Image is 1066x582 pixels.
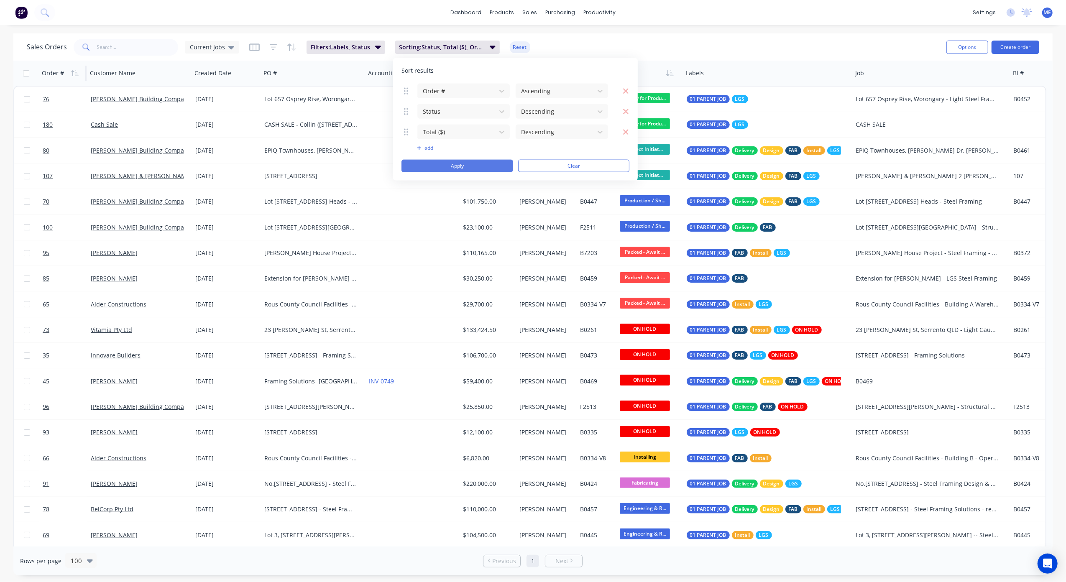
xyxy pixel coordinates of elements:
button: Reset [510,41,530,53]
div: $133,424.50 [463,326,510,334]
span: Install [753,454,768,462]
a: 95 [43,240,91,265]
div: $110,000.00 [463,505,510,513]
button: 01 PARENT JOBLGS [687,95,748,103]
span: ME [1044,9,1051,16]
button: 01 PARENT JOBDeliveryFAB [687,223,776,232]
button: 01 PARENT JOBFAB [687,274,748,283]
a: 76 [43,87,91,112]
button: 01 PARENT JOBDeliveryFABON HOLD [687,403,808,411]
a: BelCorp Pty Ltd [91,505,133,513]
div: CASH SALE - Collin ([STREET_ADDRESS][PERSON_NAME]) [264,120,357,129]
button: 01 PARENT JOBFABInstall [687,454,772,462]
span: 80 [43,146,49,155]
div: B0334-V7 [1013,300,1041,309]
span: FAB [735,454,744,462]
div: [STREET_ADDRESS][PERSON_NAME] - Structural Steel - Rev 2 [264,403,357,411]
span: 01 PARENT JOB [690,249,726,257]
span: Engineering & R... [620,503,670,513]
span: FAB [789,172,798,180]
div: Open Intercom Messenger [1038,554,1058,574]
div: B0457 [1013,505,1041,513]
a: [PERSON_NAME] [91,428,138,436]
div: 107 [1013,172,1041,180]
button: Filters:Labels, Status [307,41,385,54]
a: [PERSON_NAME] [91,274,138,282]
div: settings [969,6,1000,19]
span: Packed - Await ... [620,298,670,308]
div: [STREET_ADDRESS] - Framing Solutions [856,351,1000,360]
div: [DATE] [195,480,258,488]
div: B0447 [580,197,611,206]
div: $106,700.00 [463,351,510,360]
span: Delivery [735,172,754,180]
span: Design [763,197,780,206]
span: 01 PARENT JOB [690,95,726,103]
span: LGS [789,480,798,488]
span: 01 PARENT JOB [690,120,726,129]
div: [DATE] [195,428,258,436]
div: [DATE] [195,300,258,309]
div: B0457 [580,505,611,513]
span: Install [807,146,822,155]
span: LGS [807,172,816,180]
span: Install [735,300,750,309]
a: 35 [43,343,91,368]
span: Next [555,557,568,565]
span: FAB [789,377,798,385]
div: [DATE] [195,505,258,513]
div: sales [518,6,541,19]
div: Accounting Order # [368,69,423,77]
span: Sorting: Status, Total ($), Order # [399,43,485,51]
span: Design [763,480,780,488]
div: [DATE] [195,326,258,334]
div: products [486,6,518,19]
button: 01 PARENT JOBDeliveryDesignFABInstallLGS [687,505,844,513]
div: Lot [STREET_ADDRESS][GEOGRAPHIC_DATA] - Structural Steel Supply [856,223,1000,232]
div: B0424 [580,480,611,488]
span: LGS [831,146,840,155]
span: Delivery [735,197,754,206]
button: Apply [401,160,513,172]
span: Delivery [735,377,754,385]
button: Create order [992,41,1039,54]
div: [STREET_ADDRESS] - Framing Solutions [264,351,357,360]
span: 70 [43,197,49,206]
div: PO # [263,69,277,77]
span: LGS [735,428,745,436]
span: 01 PARENT JOB [690,326,726,334]
span: FAB [735,249,744,257]
span: 01 PARENT JOB [690,454,726,462]
div: [DATE] [195,249,258,257]
span: 01 PARENT JOB [690,531,726,539]
button: 01 PARENT JOBFABInstallLGSON HOLD [687,326,822,334]
div: Lot 657 Osprey Rise, Worongary - Light Steel Framing [264,95,357,103]
span: 01 PARENT JOB [690,428,726,436]
a: [PERSON_NAME] Building Company Pty Ltd [91,223,211,231]
div: [STREET_ADDRESS] [264,428,357,436]
div: Extension for [PERSON_NAME] - LGS Steel Framing [264,274,357,283]
span: Packed - Await ... [620,247,670,257]
span: Project Initiat... [620,170,670,180]
a: 91 [43,471,91,496]
div: B0372 [1013,249,1041,257]
div: F2513 [580,403,611,411]
a: Alder Constructions [91,300,146,308]
div: B0335 [1013,428,1041,436]
span: Filters: Labels, Status [311,43,370,51]
span: Project Initiat... [620,144,670,154]
div: $59,400.00 [463,377,510,385]
button: 01 PARENT JOBDeliveryDesignFABLGS [687,172,820,180]
span: 93 [43,428,49,436]
div: [PERSON_NAME] [519,249,571,257]
a: 85 [43,266,91,291]
span: 01 PARENT JOB [690,480,726,488]
a: 45 [43,369,91,394]
div: $23,100.00 [463,223,510,232]
div: [PERSON_NAME] House Project - Steel Framing - Rev 2 [856,249,1000,257]
span: Design [763,172,780,180]
div: [STREET_ADDRESS] [264,172,357,180]
div: No.[STREET_ADDRESS] - Steel Framing Design & Supply - Rev 2 [264,480,357,488]
span: Delivery [735,146,754,155]
div: [DATE] [195,95,258,103]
